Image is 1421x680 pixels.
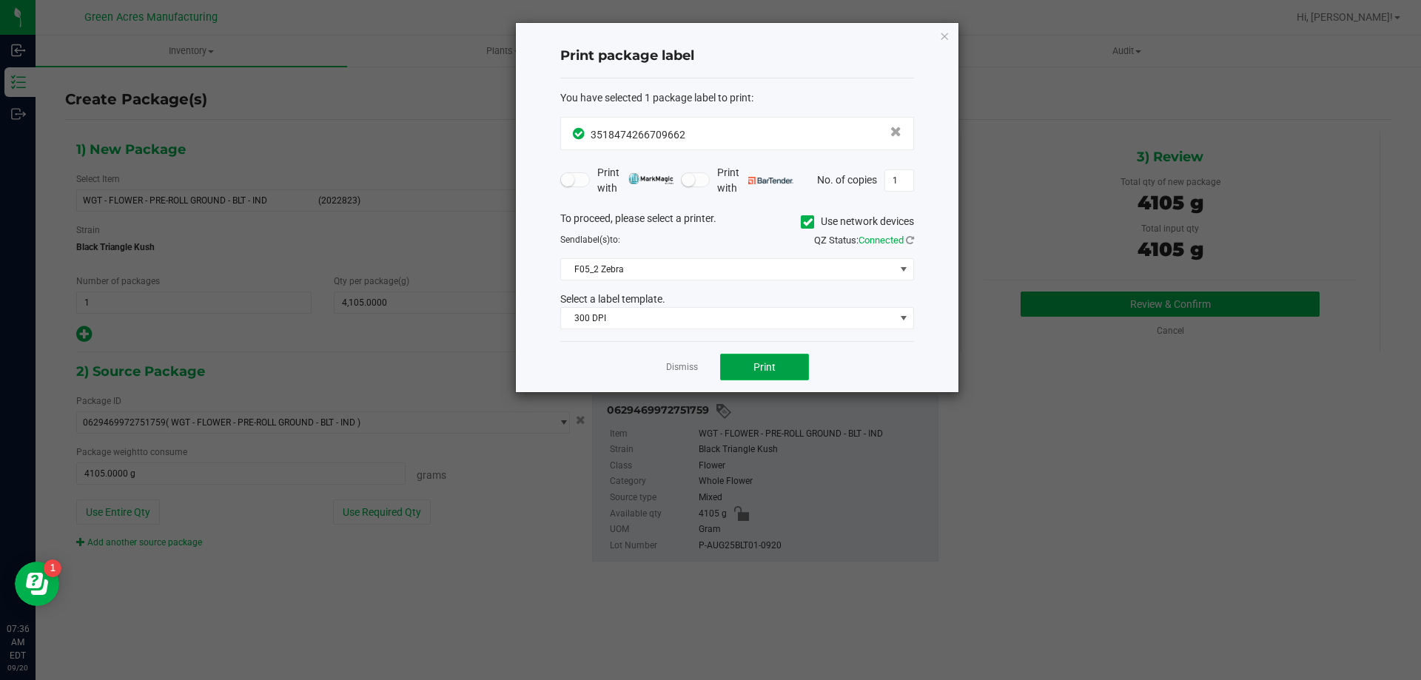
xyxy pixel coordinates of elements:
a: Dismiss [666,361,698,374]
div: Select a label template. [549,292,925,307]
iframe: Resource center unread badge [44,559,61,577]
img: bartender.png [748,177,793,184]
span: You have selected 1 package label to print [560,92,751,104]
span: Print [753,361,776,373]
span: 300 DPI [561,308,895,329]
span: Send to: [560,235,620,245]
div: : [560,90,914,106]
div: To proceed, please select a printer. [549,211,925,233]
img: mark_magic_cybra.png [628,173,673,184]
span: QZ Status: [814,235,914,246]
span: F05_2 Zebra [561,259,895,280]
span: In Sync [573,126,587,141]
span: 3518474266709662 [591,129,685,141]
span: label(s) [580,235,610,245]
span: Print with [717,165,793,196]
label: Use network devices [801,214,914,229]
button: Print [720,354,809,380]
iframe: Resource center [15,562,59,606]
span: No. of copies [817,173,877,185]
h4: Print package label [560,47,914,66]
span: Print with [597,165,673,196]
span: Connected [859,235,904,246]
